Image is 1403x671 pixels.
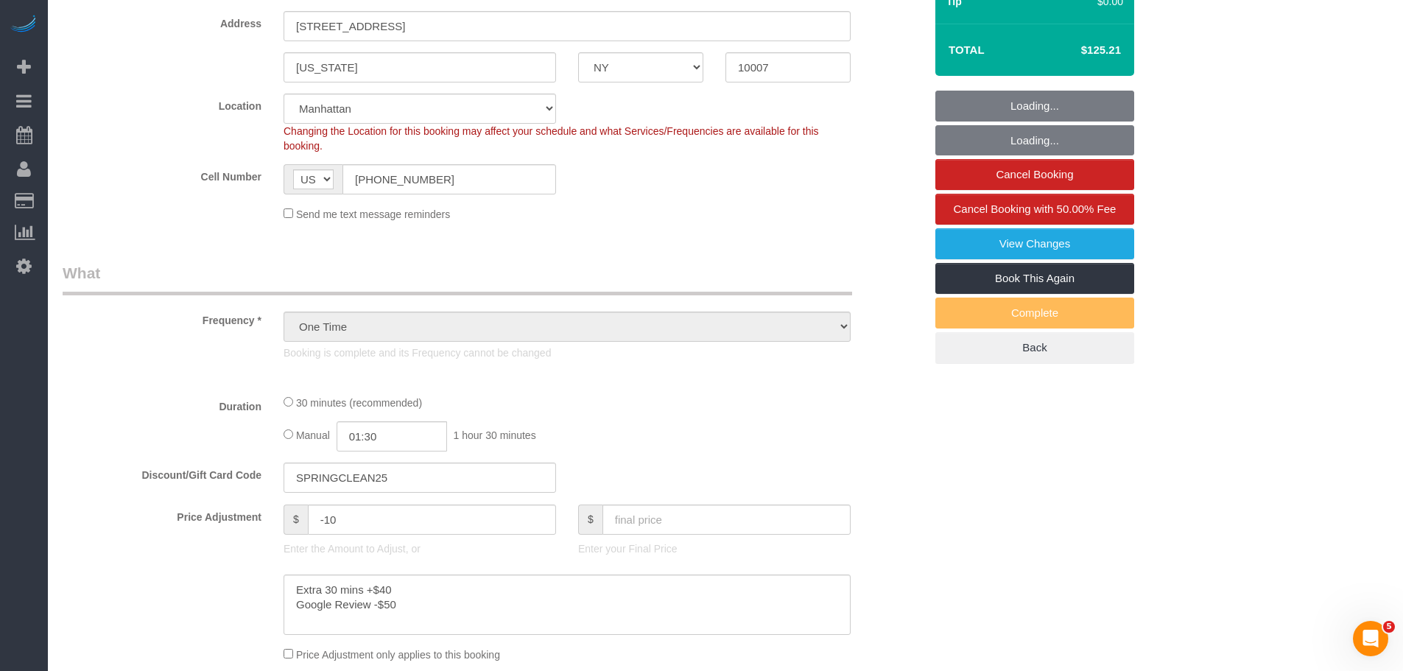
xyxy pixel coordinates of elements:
img: Automaid Logo [9,15,38,35]
span: Manual [296,429,330,441]
span: Price Adjustment only applies to this booking [296,649,500,661]
p: Enter your Final Price [578,541,851,556]
a: View Changes [935,228,1134,259]
span: 5 [1383,621,1395,633]
strong: Total [949,43,985,56]
span: 1 hour 30 minutes [454,429,536,441]
span: Send me text message reminders [296,208,450,220]
label: Price Adjustment [52,505,272,524]
span: $ [578,505,602,535]
p: Booking is complete and its Frequency cannot be changed [284,345,851,360]
span: $ [284,505,308,535]
p: Enter the Amount to Adjust, or [284,541,556,556]
span: 30 minutes (recommended) [296,397,422,409]
h4: $125.21 [1037,44,1121,57]
label: Cell Number [52,164,272,184]
a: Cancel Booking [935,159,1134,190]
input: Zip Code [725,52,851,82]
input: City [284,52,556,82]
span: Changing the Location for this booking may affect your schedule and what Services/Frequencies are... [284,125,819,152]
iframe: Intercom live chat [1353,621,1388,656]
label: Discount/Gift Card Code [52,463,272,482]
legend: What [63,262,852,295]
a: Back [935,332,1134,363]
label: Duration [52,394,272,414]
label: Address [52,11,272,31]
label: Location [52,94,272,113]
a: Cancel Booking with 50.00% Fee [935,194,1134,225]
label: Frequency * [52,308,272,328]
input: Cell Number [342,164,556,194]
a: Book This Again [935,263,1134,294]
span: Cancel Booking with 50.00% Fee [954,203,1117,215]
input: final price [602,505,851,535]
